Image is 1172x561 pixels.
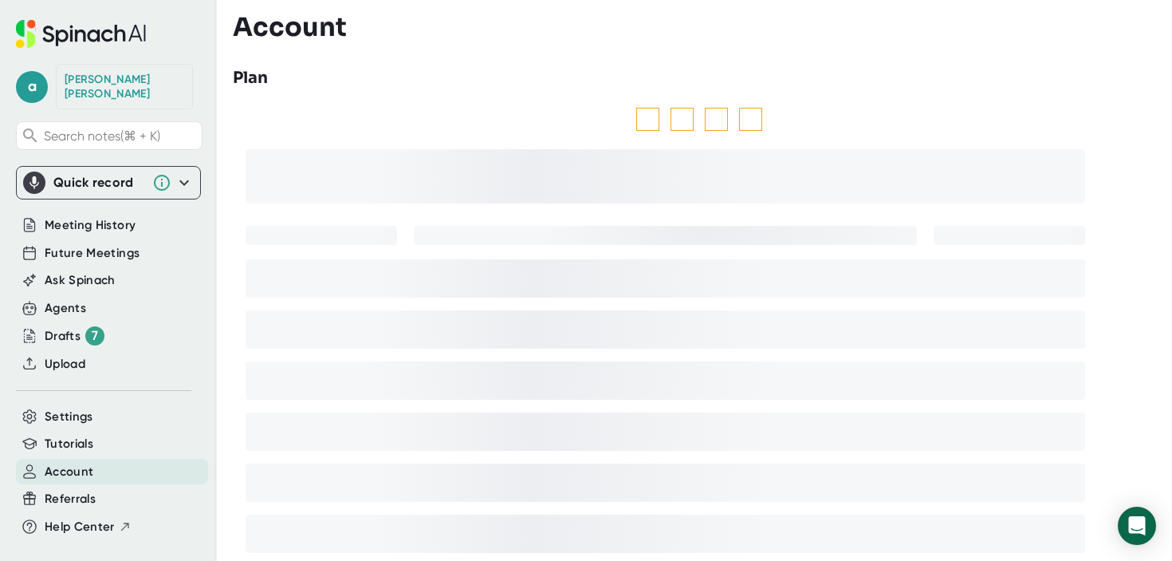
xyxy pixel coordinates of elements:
[45,326,104,346] button: Drafts 7
[44,128,198,144] span: Search notes (⌘ + K)
[45,490,96,508] button: Referrals
[85,326,104,346] div: 7
[1118,507,1156,545] div: Open Intercom Messenger
[53,175,144,191] div: Quick record
[45,326,104,346] div: Drafts
[45,299,86,318] button: Agents
[45,518,115,536] span: Help Center
[233,12,347,42] h3: Account
[45,435,93,453] button: Tutorials
[65,73,184,101] div: Ana Vega
[45,216,136,235] button: Meeting History
[45,355,85,373] button: Upload
[233,66,268,90] h3: Plan
[45,463,93,481] button: Account
[16,71,48,103] span: a
[23,167,194,199] div: Quick record
[45,271,116,290] button: Ask Spinach
[45,518,132,536] button: Help Center
[45,244,140,263] button: Future Meetings
[45,408,93,426] button: Settings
